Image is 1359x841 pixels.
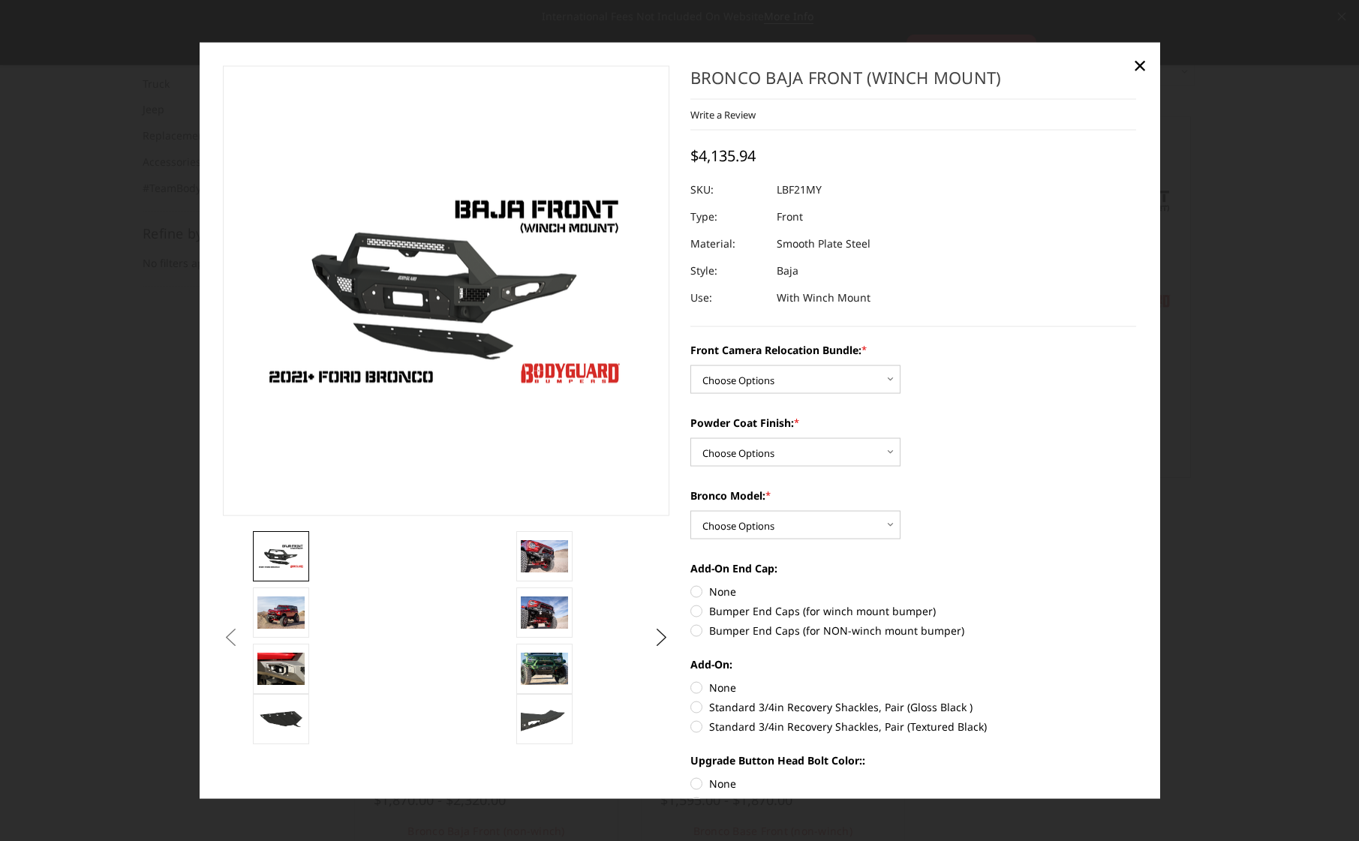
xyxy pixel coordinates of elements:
[1133,49,1147,81] span: ×
[257,596,305,628] img: Bronco Baja Front (winch mount)
[690,718,1137,734] label: Standard 3/4in Recovery Shackles, Pair (Textured Black)
[690,66,1137,100] h1: Bronco Baja Front (winch mount)
[777,203,803,230] dd: Front
[690,107,756,121] a: Write a Review
[650,626,672,649] button: Next
[257,705,305,732] img: Reinforced Steel Bolt-On Skid Plate, included with all purchases
[690,602,1137,618] label: Bumper End Caps (for winch mount bumper)
[257,542,305,569] img: Bodyguard Ford Bronco
[690,656,1137,671] label: Add-On:
[777,176,822,203] dd: LBF21MY
[690,679,1137,695] label: None
[690,583,1137,599] label: None
[777,257,798,284] dd: Baja
[690,775,1137,791] label: None
[690,341,1137,357] label: Front Camera Relocation Bundle:
[690,203,765,230] dt: Type:
[257,653,305,684] img: Relocates Front Parking Sensors & Accepts Rigid LED Lights Ignite Series
[690,698,1137,714] label: Standard 3/4in Recovery Shackles, Pair (Gloss Black )
[690,794,1137,810] label: Black Oxide Stainless Button-Head Bolts
[690,230,765,257] dt: Material:
[1128,53,1152,77] a: Close
[690,414,1137,430] label: Powder Coat Finish:
[1284,769,1359,841] iframe: Chat Widget
[690,752,1137,767] label: Upgrade Button Head Bolt Color::
[521,540,568,572] img: Bronco Baja Front (winch mount)
[690,257,765,284] dt: Style:
[521,705,568,732] img: Bolt-on end cap. Widens your Bronco bumper to match the factory fender flares.
[690,560,1137,575] label: Add-On End Cap:
[521,596,568,628] img: Bronco Baja Front (winch mount)
[219,626,242,649] button: Previous
[521,653,568,684] img: Bronco Baja Front (winch mount)
[777,284,870,311] dd: With Winch Mount
[690,176,765,203] dt: SKU:
[223,66,669,516] a: Bodyguard Ford Bronco
[777,230,870,257] dd: Smooth Plate Steel
[690,145,756,165] span: $4,135.94
[690,487,1137,503] label: Bronco Model:
[690,622,1137,638] label: Bumper End Caps (for NON-winch mount bumper)
[690,284,765,311] dt: Use:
